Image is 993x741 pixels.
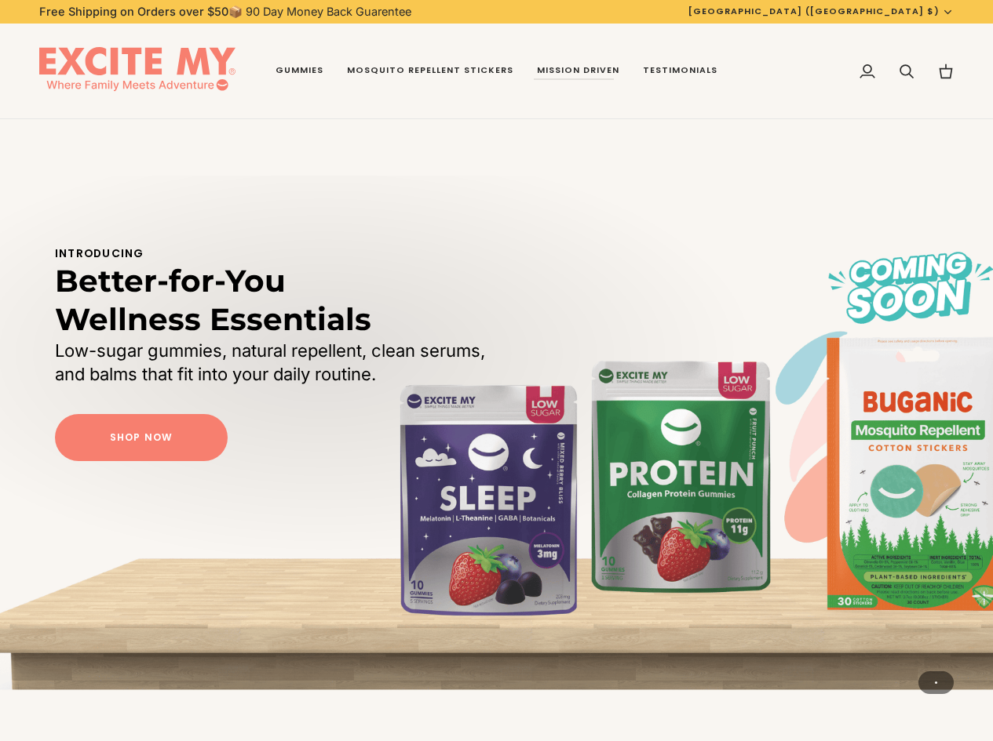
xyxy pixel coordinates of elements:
p: 📦 90 Day Money Back Guarentee [39,3,411,20]
a: Mosquito Repellent Stickers [335,24,525,119]
span: Mission Driven [537,64,619,77]
button: [GEOGRAPHIC_DATA] ([GEOGRAPHIC_DATA] $) [677,5,966,18]
a: Mission Driven [525,24,631,119]
a: Shop Now [55,414,228,461]
a: Gummies [264,24,335,119]
span: Gummies [276,64,323,77]
strong: Free Shipping on Orders over $50 [39,5,228,18]
a: Testimonials [631,24,729,119]
img: EXCITE MY® [39,47,235,96]
span: Mosquito Repellent Stickers [347,64,513,77]
button: View slide 1 [935,681,937,684]
span: Testimonials [643,64,717,77]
